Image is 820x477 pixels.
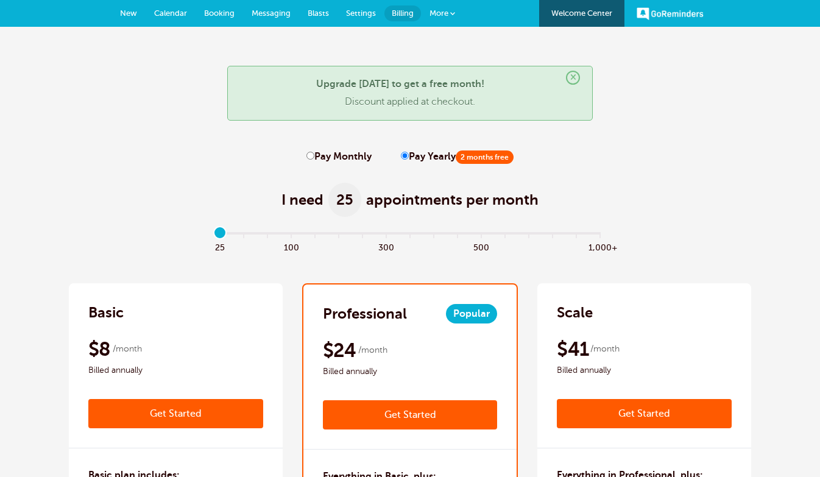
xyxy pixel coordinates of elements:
[429,9,448,18] span: More
[323,400,498,429] a: Get Started
[240,96,580,108] p: Discount applied at checkout.
[204,9,235,18] span: Booking
[281,190,323,210] span: I need
[566,71,580,85] span: ×
[306,152,314,160] input: Pay Monthly
[557,303,593,322] h2: Scale
[323,304,407,323] h2: Professional
[470,239,493,253] span: 500
[401,152,409,160] input: Pay Yearly2 months free
[306,151,372,163] label: Pay Monthly
[401,151,514,163] label: Pay Yearly
[88,399,263,428] a: Get Started
[384,5,421,21] a: Billing
[208,239,232,253] span: 25
[456,150,514,164] span: 2 months free
[154,9,187,18] span: Calendar
[446,304,497,323] span: Popular
[392,9,414,18] span: Billing
[366,190,539,210] span: appointments per month
[358,343,387,358] span: /month
[252,9,291,18] span: Messaging
[328,183,361,217] span: 25
[323,338,356,362] span: $24
[316,79,484,90] strong: Upgrade [DATE] to get a free month!
[280,239,303,253] span: 100
[120,9,137,18] span: New
[88,303,124,322] h2: Basic
[308,9,329,18] span: Blasts
[88,337,111,361] span: $8
[88,363,263,378] span: Billed annually
[323,364,498,379] span: Billed annually
[113,342,142,356] span: /month
[557,399,732,428] a: Get Started
[557,363,732,378] span: Billed annually
[346,9,376,18] span: Settings
[557,337,588,361] span: $41
[588,239,612,253] span: 1,000+
[590,342,620,356] span: /month
[375,239,398,253] span: 300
